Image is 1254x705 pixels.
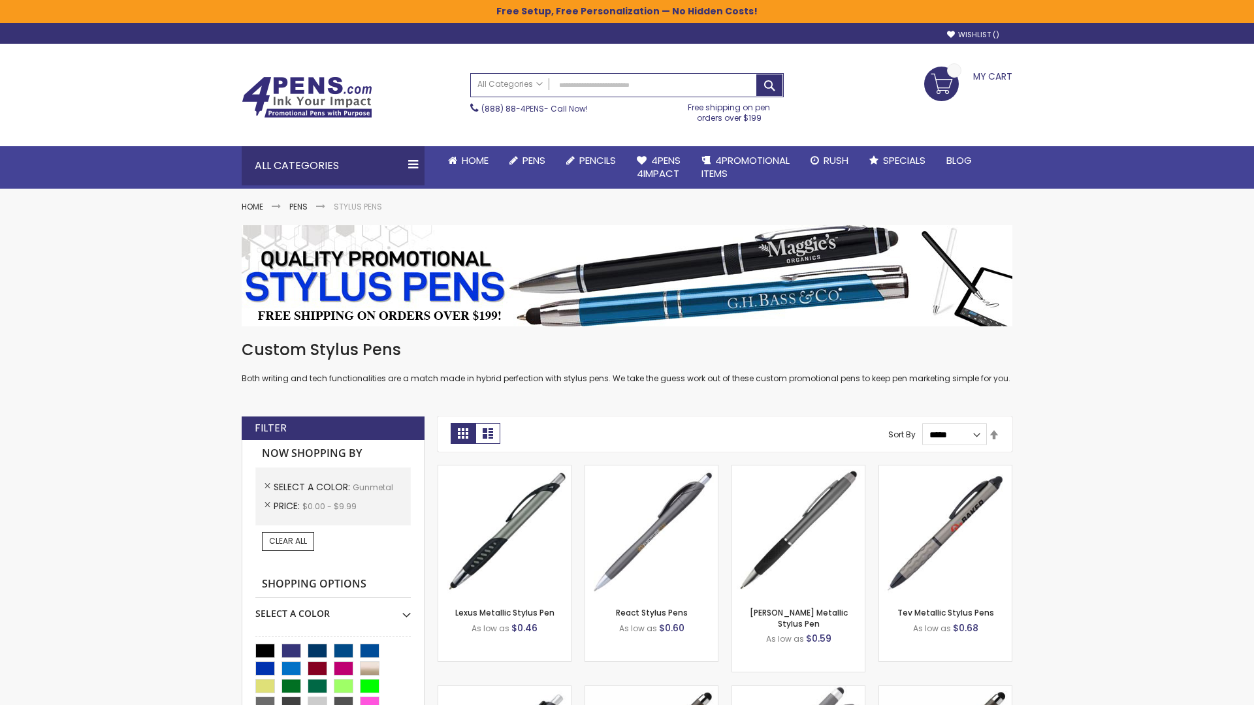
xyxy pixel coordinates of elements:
[471,74,549,95] a: All Categories
[255,571,411,599] strong: Shopping Options
[879,465,1012,598] img: Tev Metallic Stylus Pens-Gunmetal
[274,480,353,493] span: Select A Color
[481,103,544,114] a: (888) 88-4PENS
[522,153,545,167] span: Pens
[732,465,865,598] img: Lory Metallic Stylus Pen-Gunmetal
[438,685,571,697] a: Souvenir® Anthem Stylus Pen-Gunmetal
[334,201,382,212] strong: Stylus Pens
[262,532,314,550] a: Clear All
[675,97,784,123] div: Free shipping on pen orders over $199
[585,685,718,697] a: Islander Softy Metallic Gel Pen with Stylus-Gunmetal
[579,153,616,167] span: Pencils
[953,621,978,634] span: $0.68
[824,153,848,167] span: Rush
[255,598,411,620] div: Select A Color
[242,225,1012,326] img: Stylus Pens
[556,146,626,175] a: Pencils
[585,465,718,598] img: React Stylus Pens-Gunmetal
[897,607,994,618] a: Tev Metallic Stylus Pens
[477,79,543,89] span: All Categories
[499,146,556,175] a: Pens
[732,685,865,697] a: Cali Custom Stylus Gel pen-Gunmetal
[913,623,951,634] span: As low as
[619,623,657,634] span: As low as
[879,465,1012,476] a: Tev Metallic Stylus Pens-Gunmetal
[438,146,499,175] a: Home
[879,685,1012,697] a: Islander Softy Metallic Gel Pen with Stylus - ColorJet Imprint-Gunmetal
[472,623,509,634] span: As low as
[438,465,571,598] img: Lexus Metallic Stylus Pen-Gunmetal
[242,339,1012,384] div: Both writing and tech functionalities are a match made in hybrid perfection with stylus pens. We ...
[936,146,982,175] a: Blog
[732,465,865,476] a: Lory Metallic Stylus Pen-Gunmetal
[511,621,538,634] span: $0.46
[353,482,393,493] span: Gunmetal
[888,429,916,440] label: Sort By
[274,499,302,512] span: Price
[766,633,804,644] span: As low as
[659,621,684,634] span: $0.60
[947,30,999,40] a: Wishlist
[242,146,425,185] div: All Categories
[242,76,372,118] img: 4Pens Custom Pens and Promotional Products
[626,146,691,189] a: 4Pens4impact
[616,607,688,618] a: React Stylus Pens
[438,465,571,476] a: Lexus Metallic Stylus Pen-Gunmetal
[455,607,555,618] a: Lexus Metallic Stylus Pen
[255,440,411,467] strong: Now Shopping by
[883,153,925,167] span: Specials
[585,465,718,476] a: React Stylus Pens-Gunmetal
[691,146,800,189] a: 4PROMOTIONALITEMS
[637,153,681,180] span: 4Pens 4impact
[859,146,936,175] a: Specials
[750,607,848,629] a: [PERSON_NAME] Metallic Stylus Pen
[255,421,287,435] strong: Filter
[269,535,307,546] span: Clear All
[806,632,831,645] span: $0.59
[800,146,859,175] a: Rush
[946,153,972,167] span: Blog
[302,501,357,512] span: $0.00 - $9.99
[289,201,308,212] a: Pens
[242,201,263,212] a: Home
[462,153,489,167] span: Home
[451,423,475,444] strong: Grid
[242,339,1012,360] h1: Custom Stylus Pens
[701,153,790,180] span: 4PROMOTIONAL ITEMS
[481,103,588,114] span: - Call Now!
